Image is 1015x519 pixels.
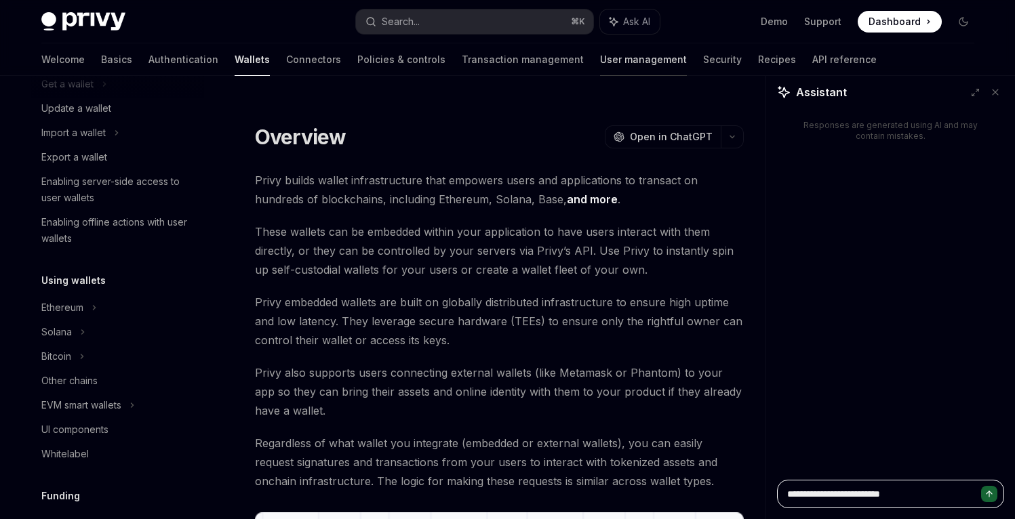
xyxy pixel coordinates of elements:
div: Update a wallet [41,100,111,117]
span: Regardless of what wallet you integrate (embedded or external wallets), you can easily request si... [255,434,744,491]
a: Basics [101,43,132,76]
div: Export a wallet [41,149,107,165]
a: Policies & controls [357,43,445,76]
span: Privy builds wallet infrastructure that empowers users and applications to transact on hundreds o... [255,171,744,209]
div: Search... [382,14,420,30]
div: Import a wallet [41,125,106,141]
div: Bitcoin [41,348,71,365]
div: Responses are generated using AI and may contain mistakes. [799,120,982,142]
span: Dashboard [869,15,921,28]
div: Whitelabel [41,446,89,462]
a: Export a wallet [31,145,204,169]
a: Enabling offline actions with user wallets [31,210,204,251]
div: Ethereum [41,299,83,316]
button: Open in ChatGPT [605,125,721,148]
span: Privy embedded wallets are built on globally distributed infrastructure to ensure high uptime and... [255,293,744,350]
div: Enabling server-side access to user wallets [41,173,196,206]
div: Other chains [41,373,98,389]
a: Connectors [286,43,341,76]
button: Toggle dark mode [953,11,974,33]
span: Ask AI [623,15,650,28]
a: API reference [812,43,877,76]
div: Enabling offline actions with user wallets [41,214,196,247]
div: Solana [41,324,72,340]
h5: Funding [41,488,80,504]
a: Update a wallet [31,96,204,121]
span: Privy also supports users connecting external wallets (like Metamask or Phantom) to your app so t... [255,363,744,420]
button: Ask AI [600,9,660,34]
span: Open in ChatGPT [630,130,713,144]
a: Security [703,43,742,76]
div: UI components [41,421,108,438]
a: Whitelabel [31,442,204,466]
a: Transaction management [462,43,584,76]
h5: Using wallets [41,272,106,289]
a: Welcome [41,43,85,76]
h1: Overview [255,125,346,149]
span: These wallets can be embedded within your application to have users interact with them directly, ... [255,222,744,279]
a: UI components [31,417,204,442]
a: Support [804,15,841,28]
span: Assistant [796,84,847,100]
a: Enabling server-side access to user wallets [31,169,204,210]
a: and more [567,192,618,207]
a: Wallets [235,43,270,76]
a: Dashboard [858,11,942,33]
span: ⌘ K [571,16,585,27]
a: Other chains [31,369,204,393]
button: Search...⌘K [356,9,593,34]
a: Demo [761,15,788,28]
a: User management [600,43,687,76]
img: dark logo [41,12,125,31]
button: Send message [981,486,997,502]
a: Authentication [148,43,218,76]
a: Recipes [758,43,796,76]
div: EVM smart wallets [41,397,121,413]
